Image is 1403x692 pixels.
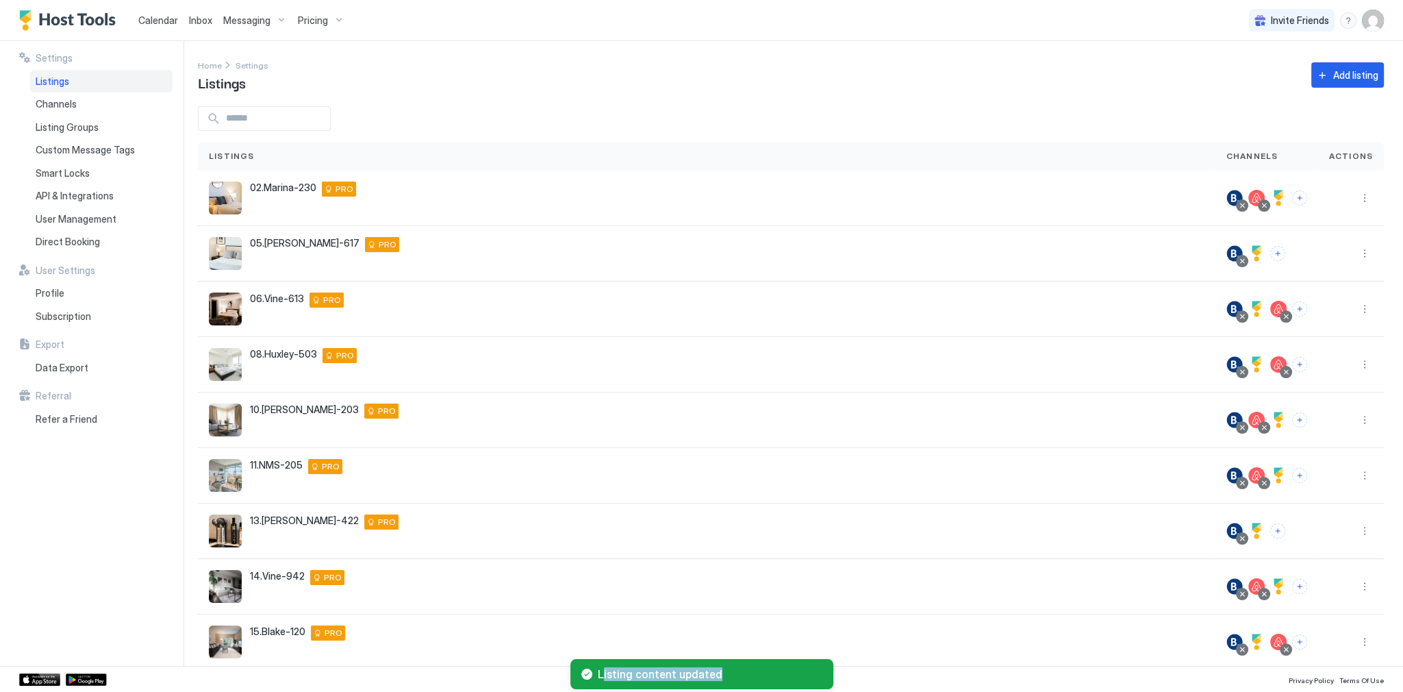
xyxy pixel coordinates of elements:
[1356,634,1373,650] button: More options
[1356,301,1373,317] div: menu
[36,167,90,180] span: Smart Locks
[36,236,100,248] span: Direct Booking
[189,13,212,27] a: Inbox
[36,98,77,110] span: Channels
[36,190,114,202] span: API & Integrations
[1292,634,1307,650] button: Connect channels
[1292,301,1307,317] button: Connect channels
[198,58,222,72] div: Breadcrumb
[1270,246,1285,261] button: Connect channels
[223,14,270,27] span: Messaging
[1356,356,1373,373] button: More options
[298,14,328,27] span: Pricing
[36,390,71,402] span: Referral
[1356,467,1373,484] button: More options
[1356,467,1373,484] div: menu
[336,349,354,362] span: PRO
[1292,357,1307,372] button: Connect channels
[1311,62,1384,88] button: Add listing
[1362,10,1384,32] div: User profile
[36,213,116,225] span: User Management
[1333,68,1378,82] div: Add listing
[30,356,173,380] a: Data Export
[209,150,255,162] span: Listings
[1270,523,1285,539] button: Connect channels
[209,293,242,325] div: listing image
[1292,190,1307,206] button: Connect channels
[30,230,173,254] a: Direct Booking
[30,282,173,305] a: Profile
[1356,245,1373,262] button: More options
[1356,190,1373,206] button: More options
[30,184,173,208] a: API & Integrations
[1271,14,1329,27] span: Invite Friends
[250,570,305,582] span: 14.Vine-942
[209,404,242,436] div: listing image
[209,182,242,214] div: listing image
[138,13,178,27] a: Calendar
[324,571,342,584] span: PRO
[250,237,359,249] span: 05.[PERSON_NAME]-617
[1356,523,1373,539] div: menu
[236,60,268,71] span: Settings
[19,10,122,31] div: Host Tools Logo
[1356,412,1373,428] div: menu
[36,121,99,134] span: Listing Groups
[36,362,88,374] span: Data Export
[1340,12,1356,29] div: menu
[220,107,330,130] input: Input Field
[36,338,64,351] span: Export
[30,208,173,231] a: User Management
[198,58,222,72] a: Home
[250,348,317,360] span: 08.Huxley-503
[30,305,173,328] a: Subscription
[336,183,353,195] span: PRO
[36,264,95,277] span: User Settings
[250,293,304,305] span: 06.Vine-613
[325,627,342,639] span: PRO
[30,408,173,431] a: Refer a Friend
[209,459,242,492] div: listing image
[1292,412,1307,428] button: Connect channels
[378,516,396,528] span: PRO
[30,116,173,139] a: Listing Groups
[250,459,303,471] span: 11.NMS-205
[209,626,242,658] div: listing image
[36,144,135,156] span: Custom Message Tags
[250,404,359,416] span: 10.[PERSON_NAME]-203
[1356,245,1373,262] div: menu
[30,92,173,116] a: Channels
[14,645,47,678] iframe: Intercom live chat
[1292,579,1307,594] button: Connect channels
[236,58,268,72] div: Breadcrumb
[250,515,359,527] span: 13.[PERSON_NAME]-422
[1292,468,1307,483] button: Connect channels
[209,515,242,547] div: listing image
[1356,190,1373,206] div: menu
[379,238,396,251] span: PRO
[322,460,340,473] span: PRO
[30,162,173,185] a: Smart Locks
[236,58,268,72] a: Settings
[209,237,242,270] div: listing image
[138,14,178,26] span: Calendar
[1356,356,1373,373] div: menu
[198,72,246,92] span: Listings
[36,287,64,299] span: Profile
[36,413,97,425] span: Refer a Friend
[323,294,341,306] span: PRO
[1356,578,1373,595] div: menu
[598,667,822,681] span: Listing content updated
[1356,523,1373,539] button: More options
[198,60,222,71] span: Home
[209,570,242,603] div: listing image
[1356,578,1373,595] button: More options
[36,310,91,323] span: Subscription
[250,626,305,638] span: 15.Blake-120
[209,348,242,381] div: listing image
[30,70,173,93] a: Listings
[36,52,73,64] span: Settings
[189,14,212,26] span: Inbox
[1356,301,1373,317] button: More options
[250,182,316,194] span: 02.Marina-230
